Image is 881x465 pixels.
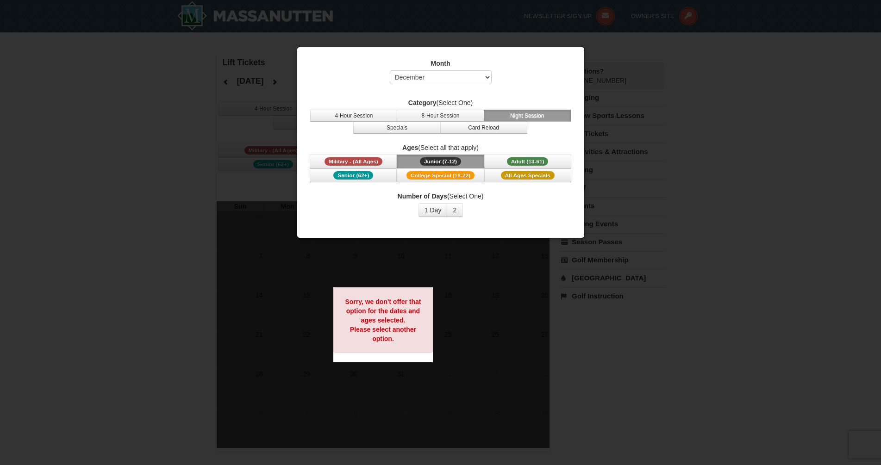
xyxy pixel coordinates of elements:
[345,298,421,342] strong: Sorry, we don't offer that option for the dates and ages selected. Please select another option.
[402,144,418,151] strong: Ages
[484,155,571,168] button: Adult (13-61)
[447,203,462,217] button: 2
[398,192,447,200] strong: Number of Days
[310,168,397,182] button: Senior (62+)
[333,171,373,180] span: Senior (62+)
[310,110,397,122] button: 4-Hour Session
[484,110,571,122] button: Night Session
[397,155,484,168] button: Junior (7-12)
[310,155,397,168] button: Military - (All Ages)
[406,171,475,180] span: College Special (18-22)
[408,99,437,106] strong: Category
[325,157,382,166] span: Military - (All Ages)
[309,98,573,107] label: (Select One)
[397,168,484,182] button: College Special (18-22)
[353,122,440,134] button: Specials
[501,171,555,180] span: All Ages Specials
[419,203,448,217] button: 1 Day
[309,192,573,201] label: (Select One)
[431,60,450,67] strong: Month
[397,110,484,122] button: 8-Hour Session
[440,122,527,134] button: Card Reload
[507,157,549,166] span: Adult (13-61)
[309,143,573,152] label: (Select all that apply)
[420,157,461,166] span: Junior (7-12)
[484,168,571,182] button: All Ages Specials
